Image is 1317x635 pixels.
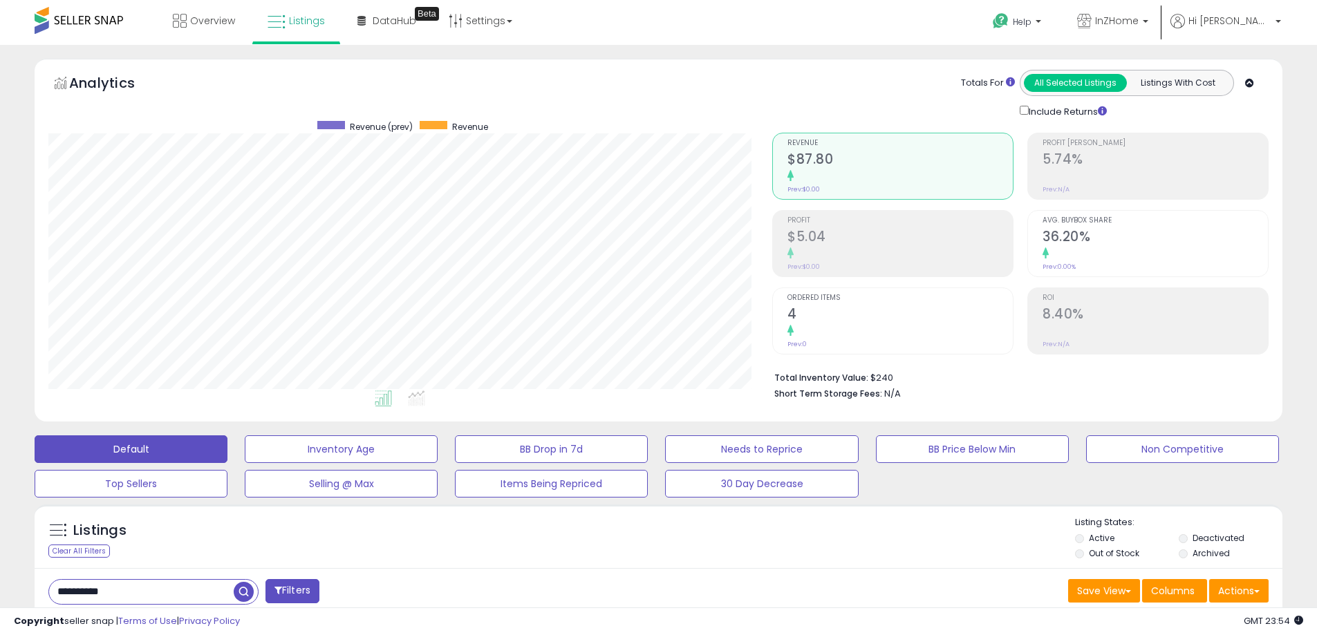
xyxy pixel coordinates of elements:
[961,77,1015,90] div: Totals For
[69,73,162,96] h5: Analytics
[1170,14,1281,45] a: Hi [PERSON_NAME]
[415,7,439,21] div: Tooltip anchor
[787,263,820,271] small: Prev: $0.00
[787,217,1013,225] span: Profit
[1043,140,1268,147] span: Profit [PERSON_NAME]
[265,579,319,603] button: Filters
[665,435,858,463] button: Needs to Reprice
[884,387,901,400] span: N/A
[1075,516,1282,529] p: Listing States:
[35,470,227,497] button: Top Sellers
[455,470,648,497] button: Items Being Repriced
[1043,229,1268,247] h2: 36.20%
[665,470,858,497] button: 30 Day Decrease
[179,614,240,627] a: Privacy Policy
[787,340,807,348] small: Prev: 0
[787,151,1013,170] h2: $87.80
[190,14,235,28] span: Overview
[1209,579,1269,603] button: Actions
[787,306,1013,325] h2: 4
[774,388,882,399] b: Short Term Storage Fees:
[1068,579,1140,603] button: Save View
[1193,547,1230,559] label: Archived
[787,229,1013,247] h2: $5.04
[774,372,868,383] b: Total Inventory Value:
[1142,579,1207,603] button: Columns
[1151,584,1195,598] span: Columns
[992,12,1009,30] i: Get Help
[787,140,1013,147] span: Revenue
[452,121,488,133] span: Revenue
[35,435,227,463] button: Default
[787,185,820,193] small: Prev: $0.00
[1043,217,1268,225] span: Avg. Buybox Share
[1244,614,1303,627] span: 2025-10-12 23:54 GMT
[1095,14,1139,28] span: InZHome
[1193,532,1244,544] label: Deactivated
[14,614,64,627] strong: Copyright
[1043,263,1076,271] small: Prev: 0.00%
[350,121,413,133] span: Revenue (prev)
[787,294,1013,302] span: Ordered Items
[373,14,416,28] span: DataHub
[1086,435,1279,463] button: Non Competitive
[455,435,648,463] button: BB Drop in 7d
[1024,74,1127,92] button: All Selected Listings
[48,544,110,558] div: Clear All Filters
[1043,294,1268,302] span: ROI
[289,14,325,28] span: Listings
[1089,547,1139,559] label: Out of Stock
[73,521,127,540] h5: Listings
[245,470,438,497] button: Selling @ Max
[1009,103,1123,119] div: Include Returns
[1043,151,1268,170] h2: 5.74%
[14,615,240,628] div: seller snap | |
[1126,74,1229,92] button: Listings With Cost
[982,2,1055,45] a: Help
[1089,532,1114,544] label: Active
[1043,340,1070,348] small: Prev: N/A
[1188,14,1271,28] span: Hi [PERSON_NAME]
[118,614,177,627] a: Terms of Use
[876,435,1069,463] button: BB Price Below Min
[1043,306,1268,325] h2: 8.40%
[774,368,1258,385] li: $240
[1013,16,1031,28] span: Help
[1043,185,1070,193] small: Prev: N/A
[245,435,438,463] button: Inventory Age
